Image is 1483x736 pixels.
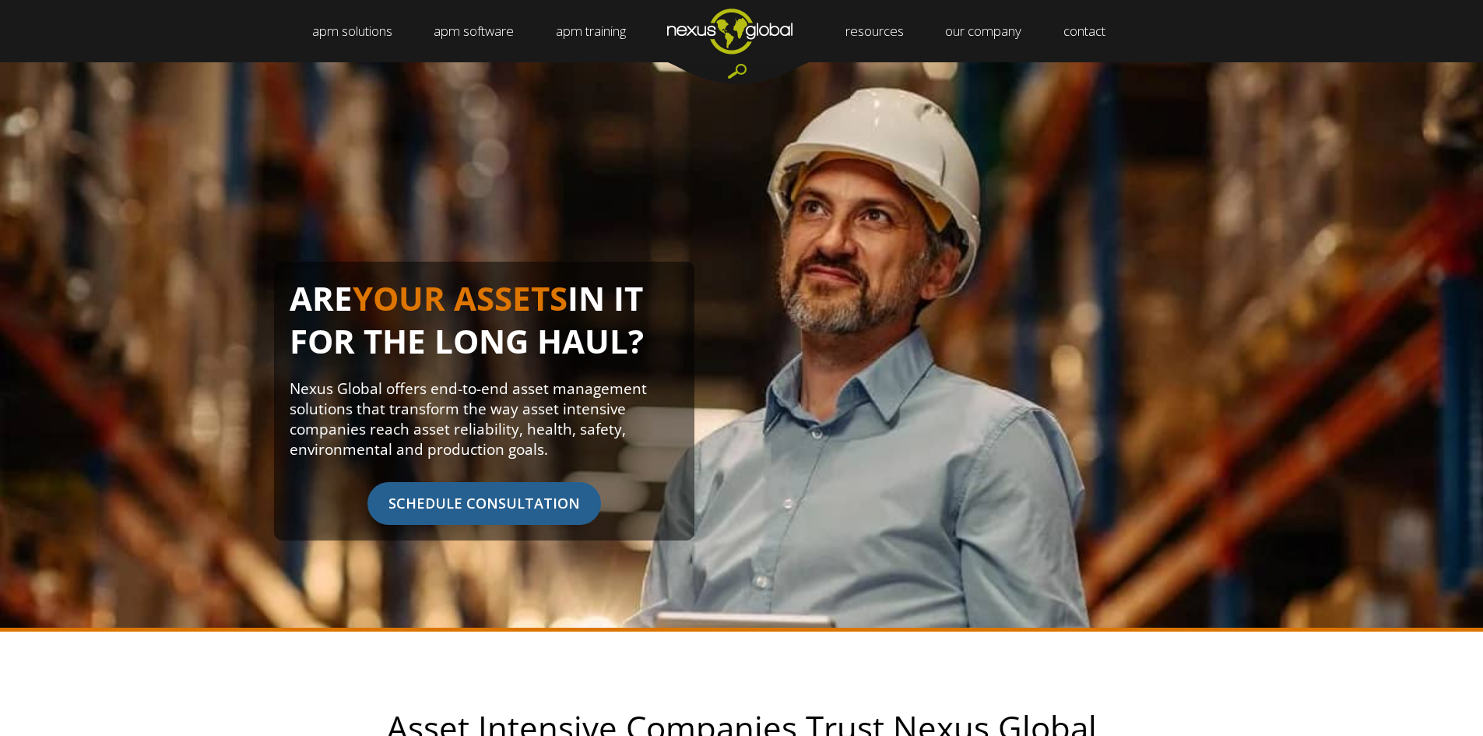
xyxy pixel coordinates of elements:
span: SCHEDULE CONSULTATION [367,482,601,525]
span: YOUR ASSETS [353,276,568,320]
h1: ARE IN IT FOR THE LONG HAUL? [290,277,679,379]
p: Nexus Global offers end-to-end asset management solutions that transform the way asset intensive ... [290,379,679,460]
